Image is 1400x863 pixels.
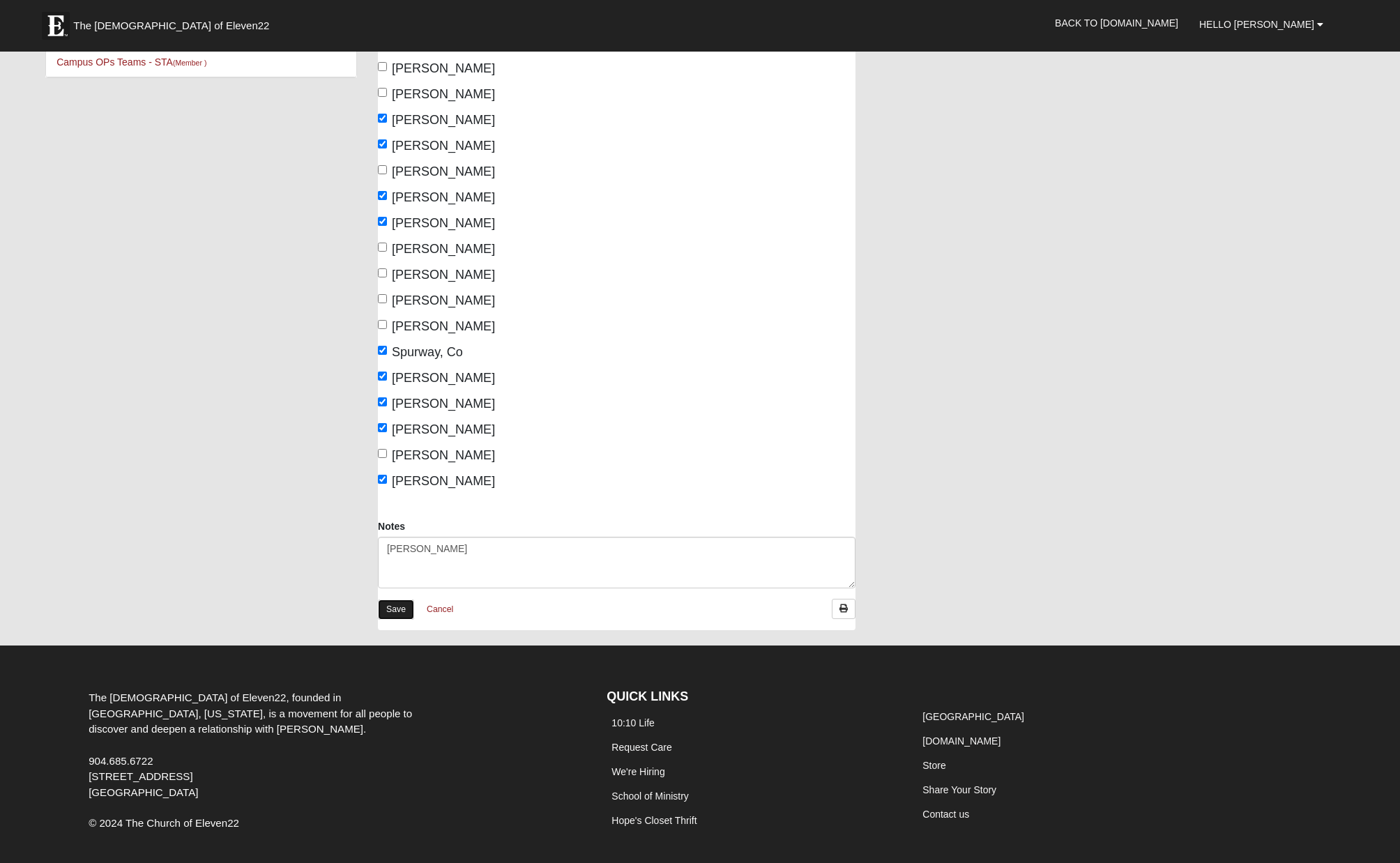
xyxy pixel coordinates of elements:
[392,397,495,411] span: [PERSON_NAME]
[418,599,462,620] a: Cancel
[392,319,495,333] span: [PERSON_NAME]
[1199,19,1314,30] span: Hello [PERSON_NAME]
[378,114,387,123] input: [PERSON_NAME]
[378,475,387,484] input: [PERSON_NAME]
[378,537,855,588] textarea: [PERSON_NAME]
[378,599,414,620] a: Save
[378,62,387,71] input: [PERSON_NAME]
[378,372,387,381] input: [PERSON_NAME]
[922,711,1024,722] a: [GEOGRAPHIC_DATA]
[378,423,387,432] input: [PERSON_NAME]
[611,742,671,753] a: Request Care
[378,449,387,458] input: [PERSON_NAME]
[392,242,495,256] span: [PERSON_NAME]
[922,784,996,795] a: Share Your Story
[922,735,1000,747] a: [DOMAIN_NAME]
[378,397,387,406] input: [PERSON_NAME]
[378,294,387,303] input: [PERSON_NAME]
[392,474,495,488] span: [PERSON_NAME]
[378,519,405,533] label: Notes
[922,809,969,820] a: Contact us
[392,345,463,359] span: Spurway, Co
[392,61,495,75] span: [PERSON_NAME]
[42,12,70,40] img: Eleven22 logo
[611,717,655,728] a: 10:10 Life
[392,113,495,127] span: [PERSON_NAME]
[73,19,269,33] span: The [DEMOGRAPHIC_DATA] of Eleven22
[89,817,239,829] span: © 2024 The Church of Eleven22
[392,165,495,178] span: [PERSON_NAME]
[378,217,387,226] input: [PERSON_NAME]
[173,59,206,67] small: (Member )
[392,139,495,153] span: [PERSON_NAME]
[832,599,855,619] a: Print Attendance Roster
[378,191,387,200] input: [PERSON_NAME]
[1044,6,1189,40] a: Back to [DOMAIN_NAME]
[378,346,387,355] input: Spurway, Co
[611,815,697,826] a: Hope's Closet Thrift
[56,56,206,68] a: Campus OPs Teams - STA(Member )
[611,791,688,802] a: School of Ministry
[611,766,664,777] a: We're Hiring
[392,422,495,436] span: [PERSON_NAME]
[78,690,423,801] div: The [DEMOGRAPHIC_DATA] of Eleven22, founded in [GEOGRAPHIC_DATA], [US_STATE], is a movement for a...
[378,268,387,277] input: [PERSON_NAME]
[392,268,495,282] span: [PERSON_NAME]
[922,760,945,771] a: Store
[392,190,495,204] span: [PERSON_NAME]
[378,165,387,174] input: [PERSON_NAME]
[607,689,897,705] h4: QUICK LINKS
[392,293,495,307] span: [PERSON_NAME]
[35,5,314,40] a: The [DEMOGRAPHIC_DATA] of Eleven22
[378,320,387,329] input: [PERSON_NAME]
[392,371,495,385] span: [PERSON_NAME]
[89,786,198,798] span: [GEOGRAPHIC_DATA]
[392,216,495,230] span: [PERSON_NAME]
[378,139,387,148] input: [PERSON_NAME]
[392,448,495,462] span: [PERSON_NAME]
[378,88,387,97] input: [PERSON_NAME]
[378,243,387,252] input: [PERSON_NAME]
[1189,7,1334,42] a: Hello [PERSON_NAME]
[392,87,495,101] span: [PERSON_NAME]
